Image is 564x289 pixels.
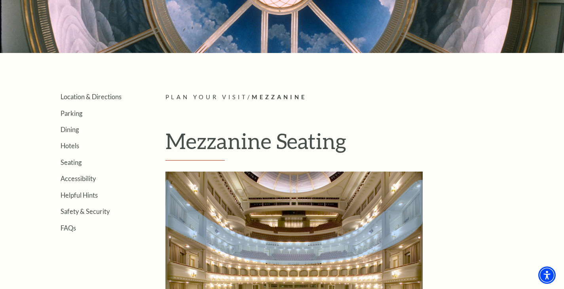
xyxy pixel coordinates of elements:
[165,93,528,102] p: /
[252,94,307,100] span: Mezzanine
[165,247,423,256] a: Mezzanine Seating - open in a new tab
[61,191,98,199] a: Helpful Hints
[61,110,82,117] a: Parking
[165,94,248,100] span: Plan Your Visit
[538,266,556,284] div: Accessibility Menu
[61,175,96,182] a: Accessibility
[61,142,79,149] a: Hotels
[61,159,82,166] a: Seating
[61,224,76,232] a: FAQs
[61,93,122,100] a: Location & Directions
[61,208,110,215] a: Safety & Security
[165,128,528,161] h1: Mezzanine Seating
[61,126,79,133] a: Dining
